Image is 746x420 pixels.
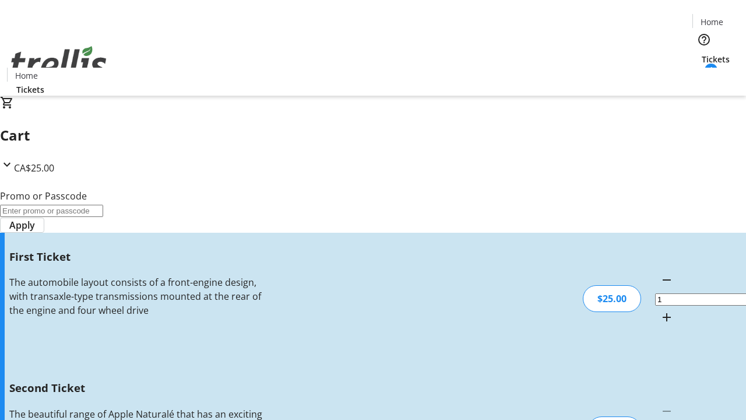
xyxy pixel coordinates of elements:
img: Orient E2E Organization g0L3osMbLW's Logo [7,33,111,92]
span: Apply [9,218,35,232]
a: Tickets [7,83,54,96]
button: Increment by one [655,306,678,329]
a: Tickets [692,53,739,65]
button: Help [692,28,716,51]
h3: First Ticket [9,249,264,265]
span: Tickets [702,53,730,65]
span: Home [701,16,723,28]
button: Decrement by one [655,268,678,292]
span: Tickets [16,83,44,96]
a: Home [693,16,730,28]
div: The automobile layout consists of a front-engine design, with transaxle-type transmissions mounte... [9,275,264,317]
button: Cart [692,65,716,89]
span: CA$25.00 [14,162,54,174]
span: Home [15,69,38,82]
h3: Second Ticket [9,380,264,396]
div: $25.00 [583,285,641,312]
a: Home [8,69,45,82]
